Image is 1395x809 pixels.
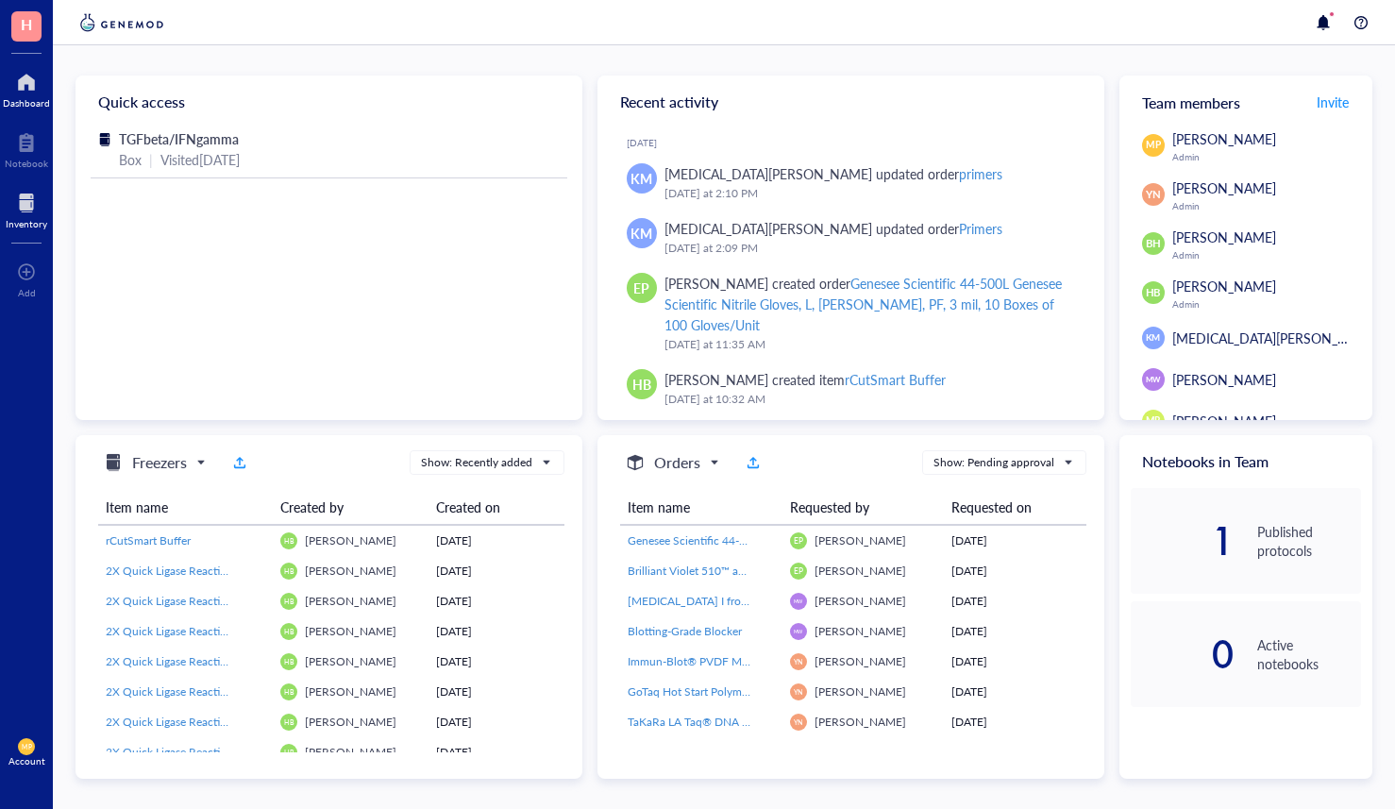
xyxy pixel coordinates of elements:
[654,451,700,474] h5: Orders
[815,532,906,548] span: [PERSON_NAME]
[794,536,803,546] span: EP
[951,593,1079,610] div: [DATE]
[613,211,1089,265] a: KM[MEDICAL_DATA][PERSON_NAME] updated orderPrimers[DATE] at 2:09 PM
[1316,87,1350,117] button: Invite
[436,532,558,549] div: [DATE]
[160,149,240,170] div: Visited [DATE]
[613,362,1089,416] a: HB[PERSON_NAME] created itemrCutSmart Buffer[DATE] at 10:32 AM
[815,683,906,699] span: [PERSON_NAME]
[284,657,294,666] span: HB
[613,156,1089,211] a: KM[MEDICAL_DATA][PERSON_NAME] updated orderprimers[DATE] at 2:10 PM
[1172,249,1361,261] div: Admin
[106,593,265,610] a: 2X Quick Ligase Reaction buffer
[8,755,45,767] div: Account
[782,490,945,525] th: Requested by
[628,653,939,669] span: Immun-Blot® PVDF Membrane, Roll, 26 cm x 3.3 m, 1620177
[1317,93,1349,111] span: Invite
[815,593,906,609] span: [PERSON_NAME]
[305,563,396,579] span: [PERSON_NAME]
[106,683,265,700] a: 2X Quick Ligase Reaction buffer
[815,653,906,669] span: [PERSON_NAME]
[106,744,265,761] a: 2X Quick Ligase Reaction buffer
[5,127,48,169] a: Notebook
[628,563,869,579] span: Brilliant Violet 510™ anti-mouse Ly-6G Antibody
[1257,635,1361,673] div: Active notebooks
[284,566,294,575] span: HB
[815,623,906,639] span: [PERSON_NAME]
[597,76,1104,128] div: Recent activity
[106,683,266,699] span: 2X Quick Ligase Reaction buffer
[630,223,652,244] span: KM
[436,623,558,640] div: [DATE]
[1172,129,1276,148] span: [PERSON_NAME]
[1172,228,1276,246] span: [PERSON_NAME]
[633,278,649,298] span: EP
[628,714,951,730] span: TaKaRa LA Taq® DNA Polymerase (Mg2+ plus buffer) - 250 Units
[132,451,187,474] h5: Freezers
[284,717,294,726] span: HB
[1172,329,1380,347] span: [MEDICAL_DATA][PERSON_NAME]
[628,683,767,699] span: GoTaq Hot Start Polymerase
[284,687,294,696] span: HB
[305,593,396,609] span: [PERSON_NAME]
[620,490,782,525] th: Item name
[3,67,50,109] a: Dashboard
[794,566,803,576] span: EP
[628,563,775,580] a: Brilliant Violet 510™ anti-mouse Ly-6G Antibody
[1131,639,1235,669] div: 0
[1172,298,1361,310] div: Admin
[305,623,396,639] span: [PERSON_NAME]
[106,563,265,580] a: 2X Quick Ligase Reaction buffer
[106,653,265,670] a: 2X Quick Ligase Reaction buffer
[794,687,803,696] span: YN
[664,390,1074,409] div: [DATE] at 10:32 AM
[421,454,532,471] div: Show: Recently added
[1146,413,1161,428] span: MR
[628,683,775,700] a: GoTaq Hot Start Polymerase
[106,593,266,609] span: 2X Quick Ligase Reaction buffer
[1172,178,1276,197] span: [PERSON_NAME]
[628,714,775,731] a: TaKaRa LA Taq® DNA Polymerase (Mg2+ plus buffer) - 250 Units
[1172,151,1361,162] div: Admin
[429,490,565,525] th: Created on
[436,563,558,580] div: [DATE]
[951,714,1079,731] div: [DATE]
[6,218,47,229] div: Inventory
[1172,200,1361,211] div: Admin
[149,149,153,170] div: |
[106,744,266,760] span: 2X Quick Ligase Reaction buffer
[664,163,1003,184] div: [MEDICAL_DATA][PERSON_NAME] updated order
[1146,285,1161,301] span: HB
[628,532,1236,548] span: Genesee Scientific 44-500L Genesee Scientific Nitrile Gloves, L, [PERSON_NAME], PF, 3 mil, 10 Box...
[628,593,1134,609] span: [MEDICAL_DATA] I from bovine pancreas,Type IV, lyophilized powder, ≥2,000 Kunitz units/mg protein
[436,683,558,700] div: [DATE]
[106,532,265,549] a: rCutSmart Buffer
[1146,236,1161,252] span: BH
[436,593,558,610] div: [DATE]
[959,219,1002,238] div: Primers
[794,629,803,634] span: MW
[664,239,1074,258] div: [DATE] at 2:09 PM
[22,743,31,750] span: MP
[1172,412,1276,430] span: [PERSON_NAME]
[628,653,775,670] a: Immun-Blot® PVDF Membrane, Roll, 26 cm x 3.3 m, 1620177
[106,653,266,669] span: 2X Quick Ligase Reaction buffer
[76,11,168,34] img: genemod-logo
[951,532,1079,549] div: [DATE]
[305,744,396,760] span: [PERSON_NAME]
[845,370,946,389] div: rCutSmart Buffer
[951,683,1079,700] div: [DATE]
[1257,522,1361,560] div: Published protocols
[436,714,558,731] div: [DATE]
[273,490,429,525] th: Created by
[119,149,142,170] div: Box
[794,657,803,666] span: YN
[1119,76,1372,128] div: Team members
[1146,331,1160,345] span: KM
[18,287,36,298] div: Add
[3,97,50,109] div: Dashboard
[1146,187,1161,203] span: YN
[1131,526,1235,556] div: 1
[6,188,47,229] a: Inventory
